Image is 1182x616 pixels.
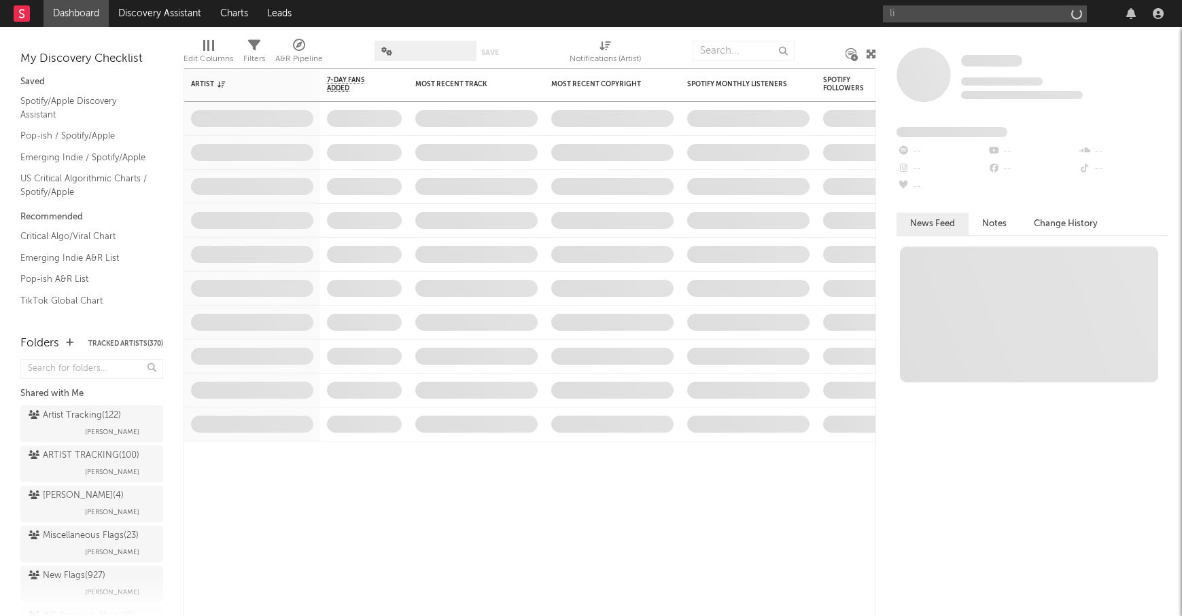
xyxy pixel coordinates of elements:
div: -- [987,160,1077,178]
div: Most Recent Track [415,80,517,88]
div: New Flags ( 927 ) [29,568,105,584]
span: Fans Added by Platform [897,127,1007,137]
input: Search... [693,41,795,61]
div: Recommended [20,209,163,225]
button: Tracked Artists(370) [88,340,163,347]
div: Folders [20,336,59,352]
a: Miscellaneous Flags(23)[PERSON_NAME] [20,526,163,562]
div: A&R Pipeline [275,34,323,73]
div: ARTIST TRACKING ( 100 ) [29,448,139,464]
div: Miscellaneous Flags ( 23 ) [29,528,139,544]
a: Artist Tracking(122)[PERSON_NAME] [20,405,163,442]
div: Edit Columns [184,51,233,67]
div: -- [897,178,987,196]
span: 7-Day Fans Added [327,76,381,92]
div: -- [987,143,1077,160]
a: Critical Algo/Viral Chart [20,229,150,244]
span: 0 fans last week [961,91,1083,99]
div: Artist [191,80,293,88]
div: Spotify Followers [823,76,871,92]
span: [PERSON_NAME] [85,464,139,480]
a: Pop-ish / Spotify/Apple [20,128,150,143]
div: Notifications (Artist) [570,34,641,73]
button: Save [481,49,499,56]
a: Spotify/Apple Discovery Assistant [20,94,150,122]
div: Notifications (Artist) [570,51,641,67]
div: My Discovery Checklist [20,51,163,67]
span: Some Artist [961,55,1022,67]
input: Search for folders... [20,359,163,379]
a: Some Artist [961,54,1022,68]
span: [PERSON_NAME] [85,544,139,560]
button: News Feed [897,213,969,235]
div: -- [897,160,987,178]
div: Filters [243,51,265,67]
span: [PERSON_NAME] [85,504,139,520]
div: -- [1078,143,1168,160]
div: Saved [20,74,163,90]
a: [PERSON_NAME](4)[PERSON_NAME] [20,486,163,522]
a: New Flags(927)[PERSON_NAME] [20,566,163,602]
a: ARTIST TRACKING(100)[PERSON_NAME] [20,446,163,482]
div: Shared with Me [20,386,163,402]
button: Change History [1020,213,1111,235]
div: [PERSON_NAME] ( 4 ) [29,488,124,504]
div: -- [897,143,987,160]
input: Search for artists [883,5,1087,22]
div: A&R Pipeline [275,51,323,67]
div: Edit Columns [184,34,233,73]
div: Most Recent Copyright [551,80,653,88]
span: [PERSON_NAME] [85,424,139,440]
a: US Critical Algorithmic Charts / Spotify/Apple [20,171,150,199]
div: Filters [243,34,265,73]
a: TikTok Global Chart [20,293,150,308]
span: [PERSON_NAME] [85,584,139,600]
button: Notes [969,213,1020,235]
a: Emerging Indie / Spotify/Apple [20,150,150,165]
a: Pop-ish A&R List [20,272,150,287]
div: -- [1078,160,1168,178]
a: Emerging Indie A&R List [20,251,150,266]
div: Artist Tracking ( 122 ) [29,407,121,424]
span: Tracking Since: [DATE] [961,77,1043,86]
div: Spotify Monthly Listeners [687,80,789,88]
